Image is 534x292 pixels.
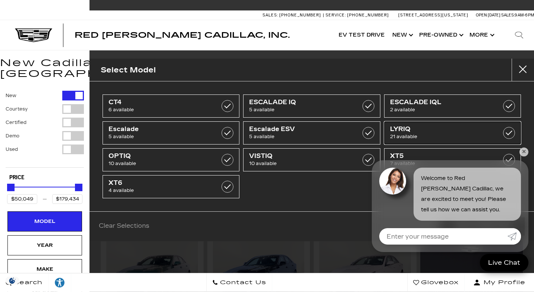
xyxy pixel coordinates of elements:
[218,277,266,288] span: Contact Us
[398,13,468,18] a: [STREET_ADDRESS][US_STATE]
[379,168,406,195] img: Agent profile photo
[206,273,272,292] a: Contact Us
[390,152,496,160] span: XT5
[384,121,521,145] a: LYRIQ21 available
[7,184,15,191] div: Minimum Price
[335,20,389,50] a: EV Test Drive
[103,175,239,198] a: XT64 available
[243,148,380,171] a: VISTIQ10 available
[249,125,355,133] span: Escalade ESV
[12,277,43,288] span: Search
[249,106,355,114] span: 5 available
[109,152,215,160] span: OPTIQ
[390,99,496,106] span: ESCALADE IQL
[480,254,528,271] a: Live Chat
[347,13,389,18] span: [PHONE_NUMBER]
[103,121,239,145] a: Escalade5 available
[249,160,355,167] span: 10 available
[6,146,18,153] label: Used
[501,13,515,18] span: Sales:
[249,152,355,160] span: VISTIQ
[249,133,355,140] span: 5 available
[7,181,82,204] div: Price
[481,277,525,288] span: My Profile
[7,211,82,232] div: ModelModel
[390,125,496,133] span: LYRIQ
[465,273,534,292] button: Open user profile menu
[7,235,82,255] div: YearYear
[279,13,321,18] span: [PHONE_NUMBER]
[15,28,52,43] img: Cadillac Dark Logo with Cadillac White Text
[326,13,346,18] span: Service:
[390,160,496,167] span: 7 available
[109,125,215,133] span: Escalade
[26,241,63,249] div: Year
[7,259,82,279] div: MakeMake
[52,194,82,204] input: Maximum
[26,217,63,226] div: Model
[263,13,323,17] a: Sales: [PHONE_NUMBER]
[4,277,21,285] img: Opt-Out Icon
[109,179,215,187] span: XT6
[390,133,496,140] span: 21 available
[48,273,71,292] a: Explore your accessibility options
[4,277,21,285] section: Click to Open Cookie Consent Modal
[75,31,290,40] span: Red [PERSON_NAME] Cadillac, Inc.
[419,277,459,288] span: Glovebox
[508,228,521,245] a: Submit
[243,94,380,118] a: ESCALADE IQ5 available
[6,132,19,140] label: Demo
[379,228,508,245] input: Enter your message
[515,13,534,18] span: 9 AM-6 PM
[103,94,239,118] a: CT46 available
[26,265,63,273] div: Make
[243,121,380,145] a: Escalade ESV5 available
[389,20,415,50] a: New
[263,13,278,18] span: Sales:
[407,273,465,292] a: Glovebox
[103,148,239,171] a: OPTIQ10 available
[512,59,534,81] button: close
[415,20,466,50] a: Pre-Owned
[384,94,521,118] a: ESCALADE IQL2 available
[390,106,496,114] span: 2 available
[466,20,497,50] button: More
[75,31,290,39] a: Red [PERSON_NAME] Cadillac, Inc.
[101,64,156,76] h2: Select Model
[109,187,215,194] span: 4 available
[109,106,215,114] span: 6 available
[6,119,26,126] label: Certified
[109,160,215,167] span: 10 available
[323,13,391,17] a: Service: [PHONE_NUMBER]
[48,277,71,288] div: Explore your accessibility options
[7,194,37,204] input: Minimum
[109,99,215,106] span: CT4
[99,222,149,231] a: Clear Selections
[414,168,521,221] div: Welcome to Red [PERSON_NAME] Cadillac, we are excited to meet you! Please tell us how we can assi...
[6,91,84,167] div: Filter by Vehicle Type
[9,174,80,181] h5: Price
[6,92,16,99] label: New
[476,13,500,18] span: Open [DATE]
[384,148,521,171] a: XT57 available
[249,99,355,106] span: ESCALADE IQ
[484,258,524,267] span: Live Chat
[75,184,82,191] div: Maximum Price
[109,133,215,140] span: 5 available
[6,105,28,113] label: Courtesy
